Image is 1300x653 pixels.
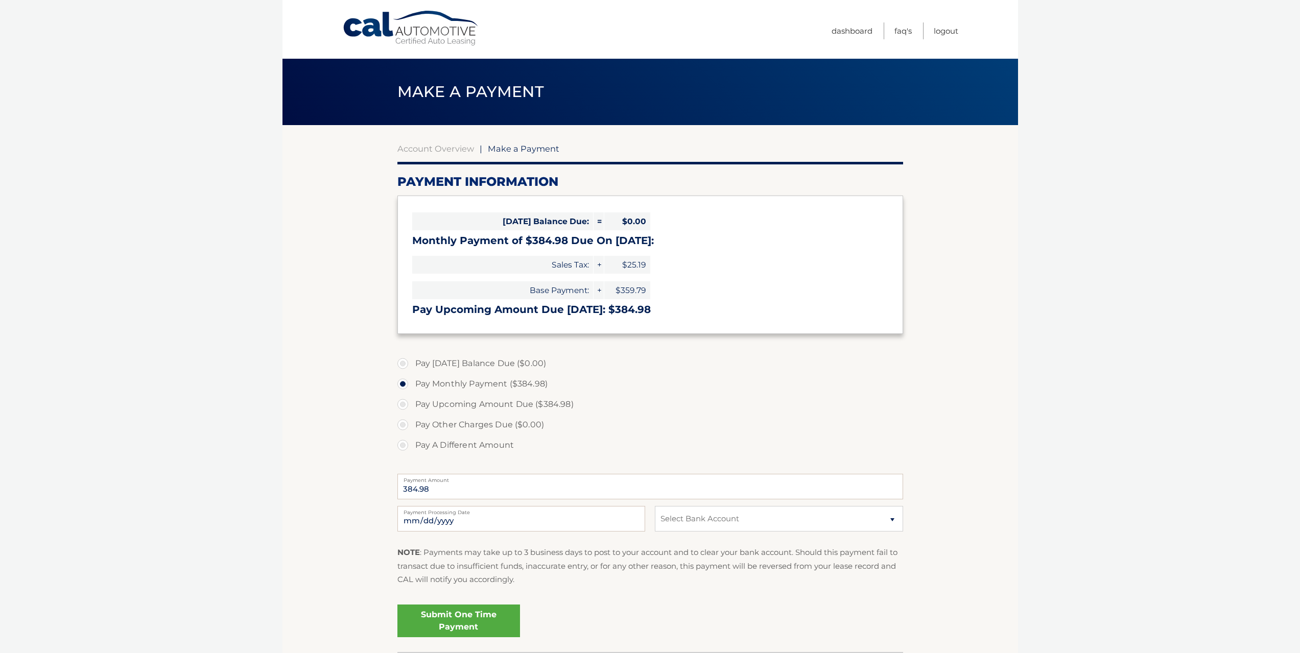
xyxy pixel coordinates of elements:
span: | [480,143,482,154]
span: $359.79 [604,281,650,299]
label: Pay Other Charges Due ($0.00) [397,415,903,435]
span: + [594,256,604,274]
a: Dashboard [832,22,872,39]
strong: NOTE [397,547,420,557]
span: $0.00 [604,212,650,230]
input: Payment Amount [397,474,903,499]
label: Pay Monthly Payment ($384.98) [397,374,903,394]
h3: Monthly Payment of $384.98 Due On [DATE]: [412,234,888,247]
a: Cal Automotive [342,10,480,46]
span: $25.19 [604,256,650,274]
span: Base Payment: [412,281,593,299]
span: Make a Payment [488,143,559,154]
a: Account Overview [397,143,474,154]
label: Payment Processing Date [397,506,645,514]
span: [DATE] Balance Due: [412,212,593,230]
label: Payment Amount [397,474,903,482]
label: Pay A Different Amount [397,435,903,455]
h2: Payment Information [397,174,903,189]
a: Submit One Time Payment [397,604,520,637]
span: Make a Payment [397,82,544,101]
span: + [594,281,604,299]
span: Sales Tax: [412,256,593,274]
label: Pay [DATE] Balance Due ($0.00) [397,353,903,374]
a: FAQ's [894,22,912,39]
span: = [594,212,604,230]
h3: Pay Upcoming Amount Due [DATE]: $384.98 [412,303,888,316]
p: : Payments may take up to 3 business days to post to your account and to clear your bank account.... [397,546,903,586]
a: Logout [934,22,958,39]
label: Pay Upcoming Amount Due ($384.98) [397,394,903,415]
input: Payment Date [397,506,645,531]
